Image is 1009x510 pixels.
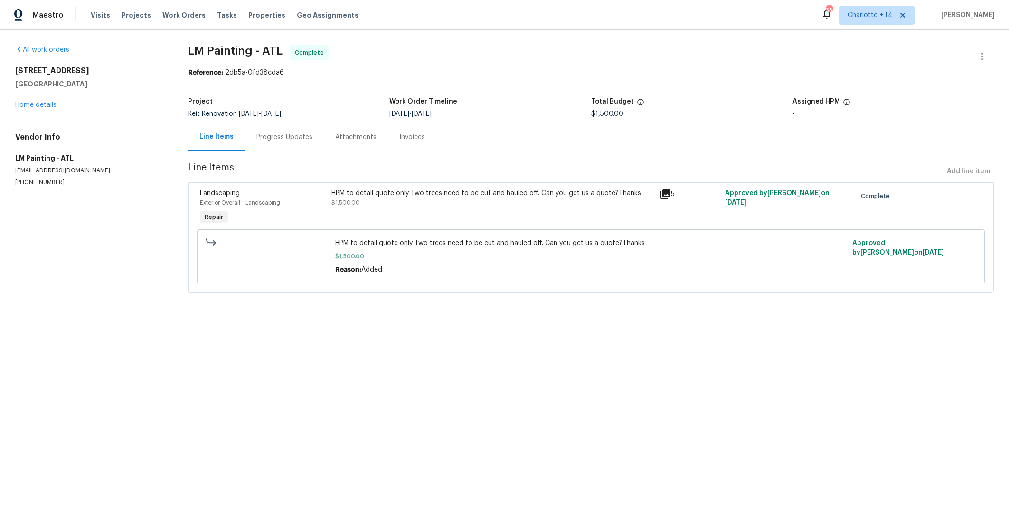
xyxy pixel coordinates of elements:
span: HPM to detail quote only Two trees need to be cut and hauled off. Can you get us a quote?Thanks [335,238,847,248]
span: [DATE] [923,249,944,256]
h5: Total Budget [591,98,634,105]
b: Reference: [188,69,223,76]
span: [DATE] [389,111,409,117]
span: - [239,111,281,117]
span: Complete [295,48,328,57]
span: [PERSON_NAME] [937,10,995,20]
span: $1,500.00 [331,200,360,206]
span: Work Orders [162,10,206,20]
h5: [GEOGRAPHIC_DATA] [15,79,165,89]
span: Added [361,266,382,273]
span: $1,500.00 [591,111,623,117]
span: Complete [861,191,894,201]
span: - [389,111,432,117]
span: Landscaping [200,190,240,197]
div: Progress Updates [256,132,312,142]
h5: Project [188,98,213,105]
div: Line Items [199,132,234,142]
p: [EMAIL_ADDRESS][DOMAIN_NAME] [15,167,165,175]
p: [PHONE_NUMBER] [15,179,165,187]
span: Tasks [217,12,237,19]
div: - [792,111,994,117]
h5: LM Painting - ATL [15,153,165,163]
span: Charlotte + 14 [848,10,893,20]
span: Repair [201,212,227,222]
span: The hpm assigned to this work order. [843,98,850,111]
span: Reason: [335,266,361,273]
span: $1,500.00 [335,252,847,261]
span: Maestro [32,10,64,20]
div: Attachments [335,132,377,142]
h5: Work Order Timeline [389,98,457,105]
h2: [STREET_ADDRESS] [15,66,165,76]
a: All work orders [15,47,69,53]
div: HPM to detail quote only Two trees need to be cut and hauled off. Can you get us a quote?Thanks [331,189,654,198]
span: Approved by [PERSON_NAME] on [725,190,830,206]
span: Reit Renovation [188,111,281,117]
a: Home details [15,102,57,108]
span: Visits [91,10,110,20]
span: Line Items [188,163,943,180]
span: [DATE] [261,111,281,117]
div: 5 [660,189,719,200]
span: Exterior Overall - Landscaping [200,200,280,206]
span: Approved by [PERSON_NAME] on [852,240,944,256]
span: Projects [122,10,151,20]
span: [DATE] [725,199,746,206]
div: 2db5a-0fd38cda6 [188,68,994,77]
span: Geo Assignments [297,10,358,20]
span: LM Painting - ATL [188,45,283,57]
h5: Assigned HPM [792,98,840,105]
div: Invoices [399,132,425,142]
span: [DATE] [239,111,259,117]
span: [DATE] [412,111,432,117]
span: The total cost of line items that have been proposed by Opendoor. This sum includes line items th... [637,98,644,111]
h4: Vendor Info [15,132,165,142]
div: 330 [826,6,832,15]
span: Properties [248,10,285,20]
